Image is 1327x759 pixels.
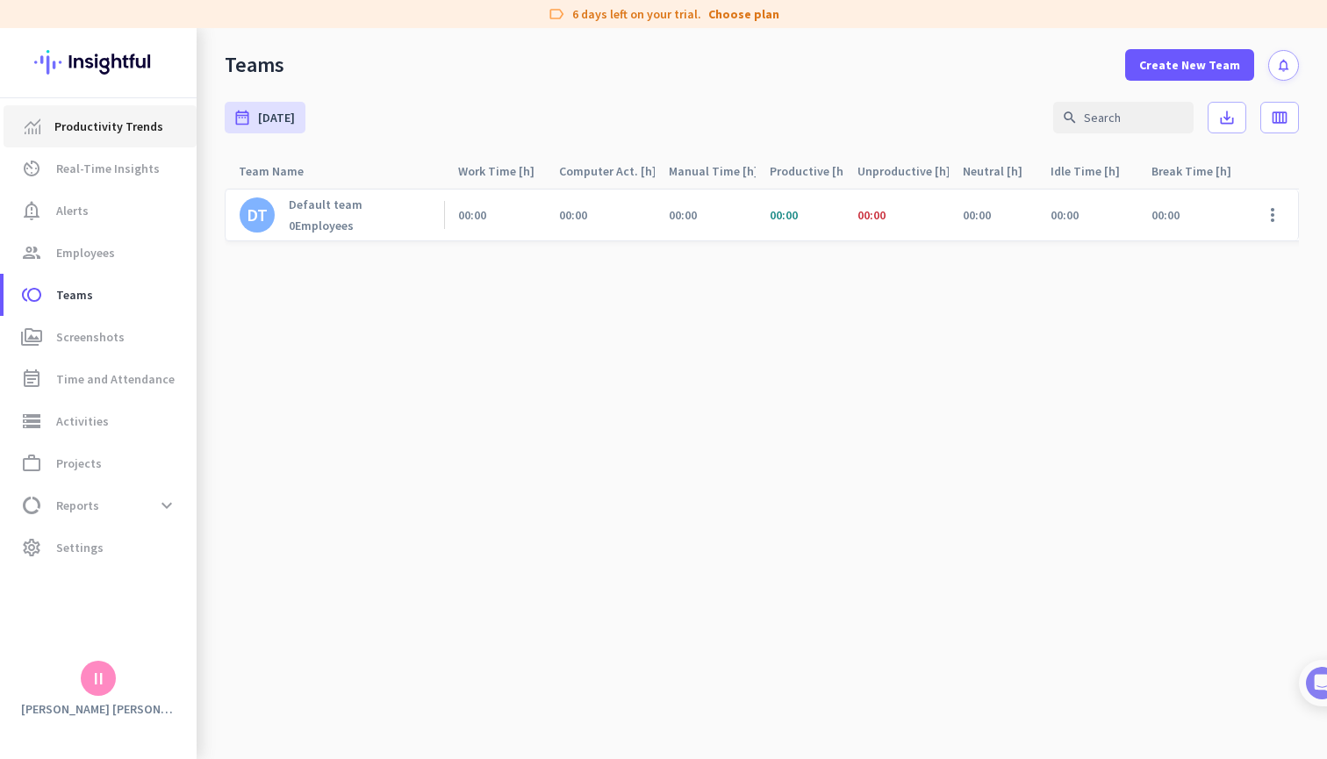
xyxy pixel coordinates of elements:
i: save_alt [1218,109,1236,126]
div: 00:00 [1151,207,1180,223]
span: Alerts [56,200,89,221]
a: notification_importantAlerts [4,190,197,232]
a: DTDefault team0Employees [240,197,362,233]
span: Help [205,591,233,604]
i: work_outline [21,453,42,474]
span: Employees [56,242,115,263]
img: Insightful logo [34,28,162,97]
div: Idle Time [h] [1051,159,1137,183]
button: Mark as completed [68,493,203,512]
button: expand_more [151,490,183,521]
div: Productive [h] [770,159,843,183]
span: Teams [56,284,93,305]
div: Teams [225,52,284,78]
span: 00:00 [1051,207,1079,223]
div: Close [308,7,340,39]
a: storageActivities [4,400,197,442]
div: Unproductive [h] [857,159,949,183]
div: Break Time [h] [1151,159,1238,183]
a: event_noteTime and Attendance [4,358,197,400]
button: Help [176,548,263,618]
h1: Tasks [149,8,205,38]
div: II [93,669,104,687]
a: tollTeams [4,274,197,316]
span: Time and Attendance [56,369,175,390]
a: Choose plan [708,5,779,23]
span: 00:00 [559,207,587,223]
div: Work Time [h] [458,159,545,183]
span: 00:00 [770,207,798,223]
i: notifications [1276,58,1291,73]
div: Manual Time [h] [669,159,756,183]
span: Productivity Trends [54,116,163,137]
b: 0 [289,218,295,233]
span: [DATE] [258,109,295,126]
div: Neutral [h] [963,159,1036,183]
i: perm_media [21,326,42,347]
i: event_note [21,369,42,390]
a: Show me how [68,422,191,457]
img: Profile image for Tamara [62,183,90,211]
i: label [548,5,565,23]
span: 00:00 [458,207,486,223]
i: notification_important [21,200,42,221]
div: Employees [289,218,362,233]
i: data_usage [21,495,42,516]
p: About 10 minutes [224,231,334,249]
a: menu-itemProductivity Trends [4,105,197,147]
span: Real-Time Insights [56,158,160,179]
a: work_outlineProjects [4,442,197,484]
i: search [1062,110,1078,125]
span: Home [25,591,61,604]
span: Reports [56,495,99,516]
button: Create New Team [1125,49,1254,81]
div: DT [247,206,268,224]
span: 00:00 [963,207,991,223]
span: 00:00 [857,207,886,223]
a: groupEmployees [4,232,197,274]
div: Show me how [68,408,305,457]
button: more_vert [1252,194,1294,236]
p: 4 steps [18,231,62,249]
i: date_range [233,109,251,126]
div: It's time to add your employees! This is crucial since Insightful will start collecting their act... [68,334,305,408]
span: Messages [102,591,162,604]
span: Projects [56,453,102,474]
div: 🎊 Welcome to Insightful! 🎊 [25,68,326,131]
button: calendar_view_week [1260,102,1299,133]
a: data_usageReportsexpand_more [4,484,197,526]
div: You're just a few steps away from completing the essential app setup [25,131,326,173]
a: av_timerReal-Time Insights [4,147,197,190]
span: Settings [56,537,104,558]
i: calendar_view_week [1271,109,1288,126]
button: Messages [88,548,176,618]
i: group [21,242,42,263]
i: storage [21,411,42,432]
span: 00:00 [669,207,697,223]
div: Add employees [68,305,298,323]
span: Activities [56,411,109,432]
div: Computer Act. [h] [559,159,655,183]
div: Team Name [239,159,325,183]
button: notifications [1268,50,1299,81]
a: settingsSettings [4,526,197,569]
span: Create New Team [1139,56,1240,74]
span: Screenshots [56,326,125,347]
i: av_timer [21,158,42,179]
a: perm_mediaScreenshots [4,316,197,358]
span: Tasks [288,591,326,604]
i: toll [21,284,42,305]
p: Default team [289,197,362,212]
input: Search [1053,102,1194,133]
button: save_alt [1208,102,1246,133]
i: settings [21,537,42,558]
div: 1Add employees [32,299,319,327]
img: menu-item [25,118,40,134]
div: [PERSON_NAME] from Insightful [97,189,289,206]
button: Tasks [263,548,351,618]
